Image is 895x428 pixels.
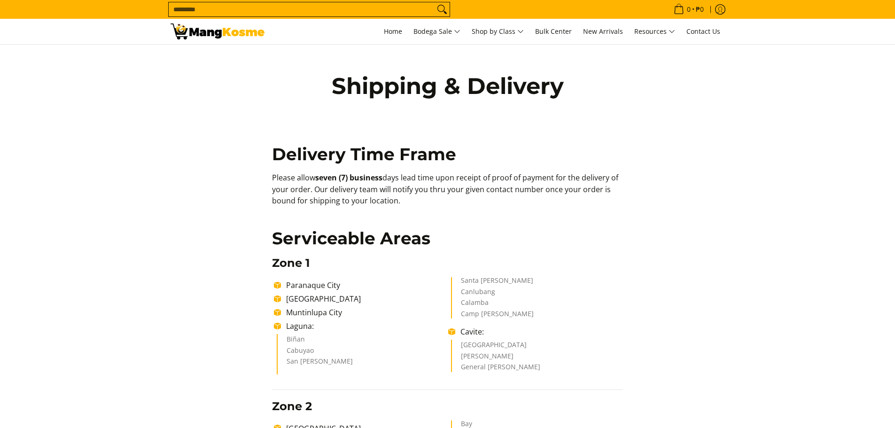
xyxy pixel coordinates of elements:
li: Calamba [461,299,614,311]
span: Home [384,27,402,36]
button: Search [435,2,450,16]
a: Contact Us [682,19,725,44]
li: Cavite: [456,326,623,337]
span: Bulk Center [535,27,572,36]
span: Shop by Class [472,26,524,38]
a: Bulk Center [530,19,576,44]
b: seven (7) business [315,172,382,183]
h3: Zone 1 [272,256,623,270]
span: Paranaque City [286,280,340,290]
span: Contact Us [686,27,720,36]
a: Shop by Class [467,19,529,44]
li: [PERSON_NAME] [461,353,614,364]
p: Please allow days lead time upon receipt of proof of payment for the delivery of your order. Our ... [272,172,623,216]
a: Resources [630,19,680,44]
img: Shipping &amp; Delivery Page l Mang Kosme: Home Appliances Warehouse Sale! [171,23,265,39]
li: Muntinlupa City [281,307,448,318]
li: Biñan [287,336,439,347]
nav: Main Menu [274,19,725,44]
li: San [PERSON_NAME] [287,358,439,369]
a: New Arrivals [578,19,628,44]
li: Laguna: [281,320,448,332]
li: Canlubang [461,288,614,300]
li: [GEOGRAPHIC_DATA] [281,293,448,304]
li: General [PERSON_NAME] [461,364,614,372]
li: Camp [PERSON_NAME] [461,311,614,319]
a: Bodega Sale [409,19,465,44]
span: 0 [685,6,692,13]
span: • [671,4,707,15]
span: Bodega Sale [413,26,460,38]
li: [GEOGRAPHIC_DATA] [461,342,614,353]
li: Santa [PERSON_NAME] [461,277,614,288]
h1: Shipping & Delivery [311,72,584,100]
span: Resources [634,26,675,38]
span: ₱0 [694,6,705,13]
h2: Serviceable Areas [272,228,623,249]
li: Cabuyao [287,347,439,358]
h3: Zone 2 [272,399,623,413]
a: Home [379,19,407,44]
h2: Delivery Time Frame [272,144,623,165]
span: New Arrivals [583,27,623,36]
